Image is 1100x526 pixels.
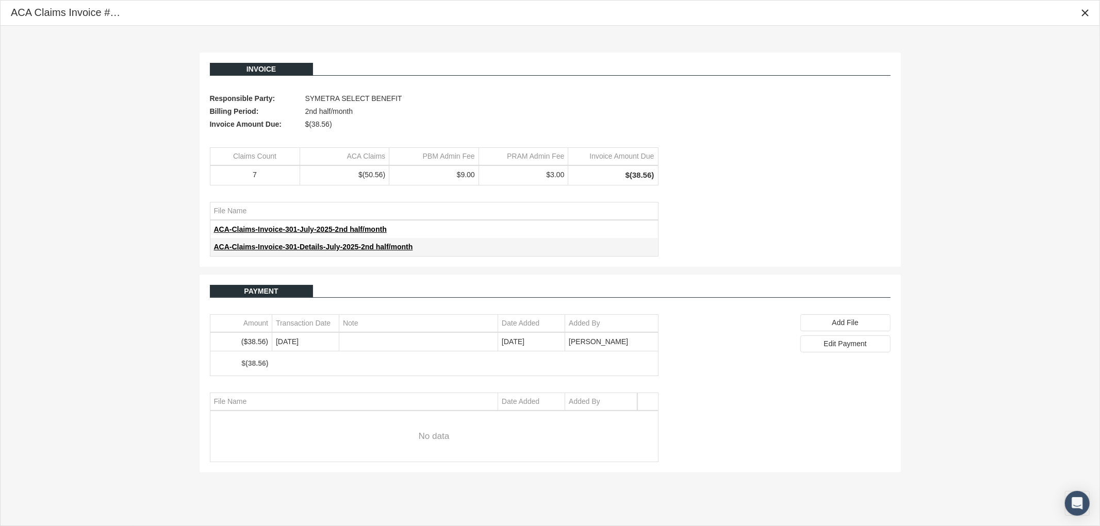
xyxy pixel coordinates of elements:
td: Column PBM Admin Fee [389,148,479,165]
div: Close [1076,4,1094,22]
div: File Name [214,397,247,406]
td: Column Claims Count [210,148,300,165]
div: $(38.56) [214,359,269,368]
div: Data grid [210,393,659,462]
td: Column File Name [210,202,658,220]
td: Column Invoice Amount Due [568,148,658,165]
span: Edit Payment [824,340,866,348]
td: Column Date Added [498,393,565,411]
td: 7 [210,166,300,184]
span: Billing Period: [210,105,300,118]
span: Add File [832,318,858,327]
div: ACA Claims [347,151,386,161]
td: Column PRAM Admin Fee [479,148,568,165]
span: 2nd half/month [305,105,353,118]
div: Amount [243,318,268,328]
div: Data grid [210,314,659,376]
div: Transaction Date [276,318,331,328]
td: Column Transaction Date [272,315,339,332]
span: ACA-Claims-Invoice-301-July-2025-2nd half/month [214,225,387,233]
div: Added By [569,318,600,328]
span: SYMETRA SELECT BENEFIT [305,92,402,105]
div: $(38.56) [572,170,654,180]
td: Column Added By [565,393,637,411]
div: $3.00 [483,170,565,180]
span: Responsible Party: [210,92,300,105]
span: Invoice Amount Due: [210,118,300,131]
td: Column ACA Claims [300,148,389,165]
span: Invoice [247,65,276,73]
div: $(50.56) [304,170,386,180]
div: Open Intercom Messenger [1065,491,1090,516]
span: $(38.56) [305,118,332,131]
td: [DATE] [498,333,565,350]
div: Date Added [502,397,539,406]
td: Column File Name [210,393,498,411]
span: ACA-Claims-Invoice-301-Details-July-2025-2nd half/month [214,243,413,251]
td: ($38.56) [210,333,272,350]
div: PBM Admin Fee [423,151,475,161]
td: Column Added By [565,315,658,332]
div: Claims Count [233,151,276,161]
div: PRAM Admin Fee [507,151,564,161]
div: Note [343,318,358,328]
div: Data grid [210,147,659,185]
div: ACA Claims Invoice #301 [11,6,124,20]
div: Edit Payment [800,335,891,352]
td: Column Note [339,315,498,332]
td: Column Amount [210,315,272,332]
div: Date Added [502,318,539,328]
div: Data grid [210,202,659,257]
span: Payment [244,287,278,295]
div: $9.00 [393,170,475,180]
div: File Name [214,206,247,216]
div: Add File [800,314,891,331]
td: Column Date Added [498,315,565,332]
div: Added By [569,397,600,406]
div: Invoice Amount Due [589,151,654,161]
td: [PERSON_NAME] [565,333,658,350]
td: [DATE] [272,333,339,350]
